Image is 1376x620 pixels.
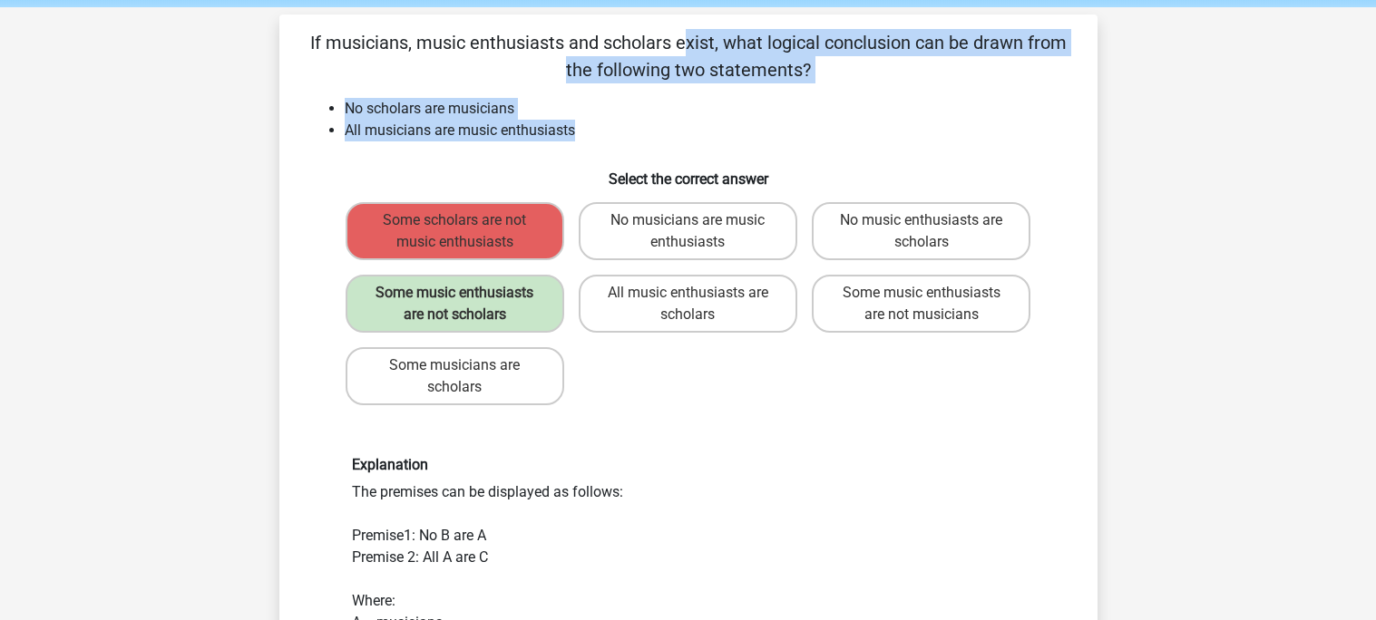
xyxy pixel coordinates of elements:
[346,202,564,260] label: Some scholars are not music enthusiasts
[345,98,1069,120] li: No scholars are musicians
[346,347,564,405] label: Some musicians are scholars
[308,156,1069,188] h6: Select the correct answer
[345,120,1069,141] li: All musicians are music enthusiasts
[308,29,1069,83] p: If musicians, music enthusiasts and scholars exist, what logical conclusion can be drawn from the...
[812,275,1030,333] label: Some music enthusiasts are not musicians
[346,275,564,333] label: Some music enthusiasts are not scholars
[579,275,797,333] label: All music enthusiasts are scholars
[812,202,1030,260] label: No music enthusiasts are scholars
[579,202,797,260] label: No musicians are music enthusiasts
[352,456,1025,473] h6: Explanation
